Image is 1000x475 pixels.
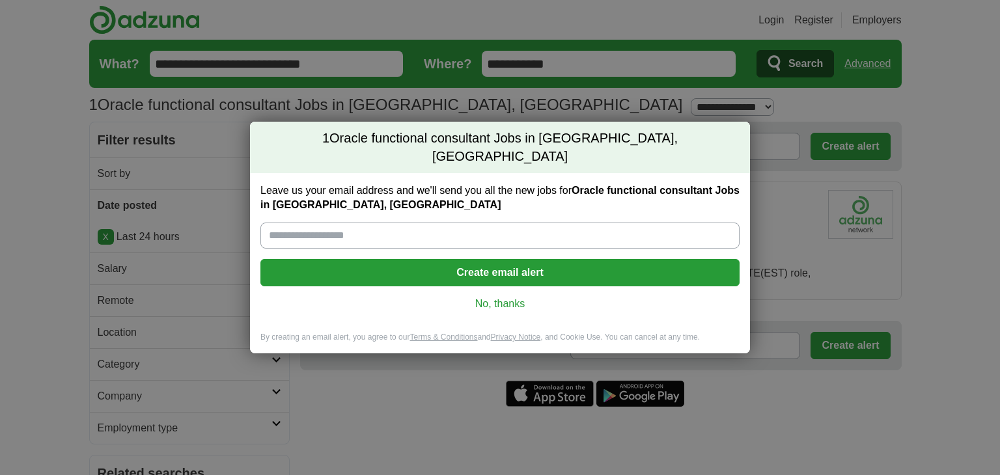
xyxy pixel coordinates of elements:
strong: Oracle functional consultant Jobs in [GEOGRAPHIC_DATA], [GEOGRAPHIC_DATA] [260,185,740,210]
a: No, thanks [271,297,729,311]
label: Leave us your email address and we'll send you all the new jobs for [260,183,740,212]
div: By creating an email alert, you agree to our and , and Cookie Use. You can cancel at any time. [250,332,750,353]
span: 1 [322,129,329,148]
a: Terms & Conditions [410,332,477,342]
button: Create email alert [260,259,740,286]
h2: Oracle functional consultant Jobs in [GEOGRAPHIC_DATA], [GEOGRAPHIC_DATA] [250,122,750,173]
a: Privacy Notice [491,332,541,342]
